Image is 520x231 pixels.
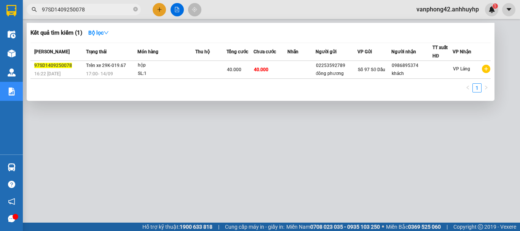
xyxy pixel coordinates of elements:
[34,63,72,68] span: 97SD1409250078
[391,49,416,54] span: Người nhận
[82,27,115,39] button: Bộ lọcdown
[316,49,337,54] span: Người gửi
[473,84,481,92] a: 1
[104,30,109,35] span: down
[316,62,357,70] div: 02253592789
[133,7,138,11] span: close-circle
[86,49,107,54] span: Trạng thái
[254,49,276,54] span: Chưa cước
[453,49,471,54] span: VP Nhận
[316,70,357,78] div: đông phương
[8,181,15,188] span: question-circle
[227,67,241,72] span: 40.000
[482,65,490,73] span: plus-circle
[463,83,472,92] button: left
[34,71,61,76] span: 16:22 [DATE]
[8,163,16,171] img: warehouse-icon
[432,45,448,59] span: TT xuất HĐ
[287,49,298,54] span: Nhãn
[392,70,432,78] div: khách
[358,67,385,72] span: Số 97 Sở Dầu
[482,83,491,92] button: right
[463,83,472,92] li: Previous Page
[254,67,268,72] span: 40.000
[8,88,16,96] img: solution-icon
[32,7,37,12] span: search
[86,63,126,68] span: Trên xe 29K-019.67
[86,71,113,76] span: 17:00 - 14/09
[6,5,16,16] img: logo-vxr
[482,83,491,92] li: Next Page
[8,69,16,76] img: warehouse-icon
[466,85,470,90] span: left
[34,49,70,54] span: [PERSON_NAME]
[137,49,158,54] span: Món hàng
[138,70,195,78] div: SL: 1
[42,5,132,14] input: Tìm tên, số ĐT hoặc mã đơn
[133,6,138,13] span: close-circle
[138,61,195,70] div: hộp
[8,49,16,57] img: warehouse-icon
[30,29,82,37] h3: Kết quả tìm kiếm ( 1 )
[357,49,372,54] span: VP Gửi
[8,215,15,222] span: message
[392,62,432,70] div: 0986895374
[472,83,482,92] li: 1
[8,30,16,38] img: warehouse-icon
[484,85,488,90] span: right
[88,30,109,36] strong: Bộ lọc
[195,49,210,54] span: Thu hộ
[453,66,470,72] span: VP Láng
[227,49,248,54] span: Tổng cước
[8,198,15,205] span: notification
